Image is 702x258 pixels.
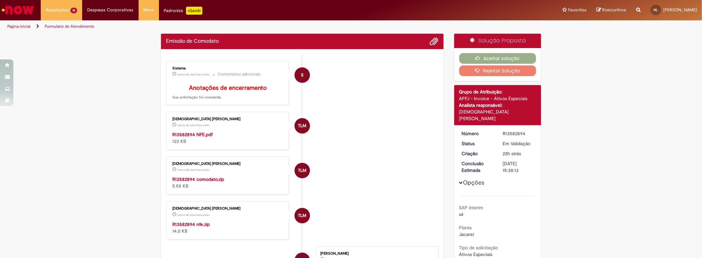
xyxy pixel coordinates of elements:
div: Thais Luppe Marias Santos [295,208,310,223]
div: Sistema [172,66,284,70]
div: System [295,67,310,83]
div: [DEMOGRAPHIC_DATA] [PERSON_NAME] [172,162,284,166]
span: cerca de uma hora atrás [177,72,209,76]
a: R13582894 comodato.zip [172,176,224,182]
span: Jacareí [459,231,474,237]
div: [DEMOGRAPHIC_DATA] [PERSON_NAME] [172,207,284,211]
a: R13582894 NFE.pdf [172,132,213,138]
time: 01/10/2025 13:40:39 [177,213,209,217]
button: Rejeitar Solução [459,65,536,76]
span: Rascunhos [602,7,626,13]
div: [PERSON_NAME] [320,252,431,256]
div: 30/09/2025 16:38:10 [503,150,534,157]
dt: Número [457,130,498,137]
div: 14.0 KB [172,221,284,234]
span: TLM [298,208,306,224]
span: [PERSON_NAME] [663,7,697,13]
span: 22h atrás [503,151,521,157]
div: Grupo de Atribuição: [459,88,536,95]
span: Ativos Especiais [459,251,493,257]
button: Aceitar solução [459,53,536,64]
span: cerca de uma hora atrás [177,213,209,217]
time: 30/09/2025 16:38:10 [503,151,521,157]
span: TLM [298,118,306,134]
span: TLM [298,163,306,179]
div: Em Validação [503,140,534,147]
div: 5.55 KB [172,176,284,189]
small: Comentários adicionais [218,71,260,77]
a: Formulário de Atendimento [45,24,94,29]
div: Thais Luppe Marias Santos [295,118,310,134]
a: R13582894 nfe.zip [172,221,210,227]
b: Anotações de encerramento [189,84,267,92]
span: S [301,67,304,83]
div: Thais Luppe Marias Santos [295,163,310,178]
ul: Trilhas de página [5,20,463,33]
dt: Status [457,140,498,147]
div: Solução Proposta [454,34,541,48]
time: 01/10/2025 13:40:39 [177,123,209,127]
span: HL [654,8,658,12]
span: Despesas Corporativas [87,7,134,13]
span: Requisições [46,7,69,13]
div: [DEMOGRAPHIC_DATA] [PERSON_NAME] [459,108,536,122]
img: ServiceNow [1,3,35,17]
button: Adicionar anexos [430,37,438,46]
a: Página inicial [7,24,30,29]
p: +GenAi [186,7,202,15]
time: 01/10/2025 13:49:37 [177,72,209,76]
div: APFJ - Invoice - Ativos Especiais [459,95,536,102]
div: Padroniza [164,7,202,15]
b: SAP Interim [459,205,484,211]
b: Tipo de solicitação [459,245,498,251]
span: Favoritos [568,7,586,13]
span: s4 [459,211,464,217]
h2: Emissão de Comodato Histórico de tíquete [166,38,219,44]
div: [DATE] 15:38:13 [503,160,534,174]
time: 01/10/2025 13:40:39 [177,168,209,172]
p: Sua solicitação foi concluída. [172,85,284,100]
div: [DEMOGRAPHIC_DATA] [PERSON_NAME] [172,117,284,121]
span: cerca de uma hora atrás [177,168,209,172]
span: 16 [70,8,77,13]
div: 123 KB [172,131,284,145]
b: Planta [459,225,472,231]
span: More [144,7,154,13]
div: R13582894 [503,130,534,137]
div: Analista responsável: [459,102,536,108]
dt: Criação [457,150,498,157]
a: Rascunhos [596,7,626,13]
span: cerca de uma hora atrás [177,123,209,127]
dt: Conclusão Estimada [457,160,498,174]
